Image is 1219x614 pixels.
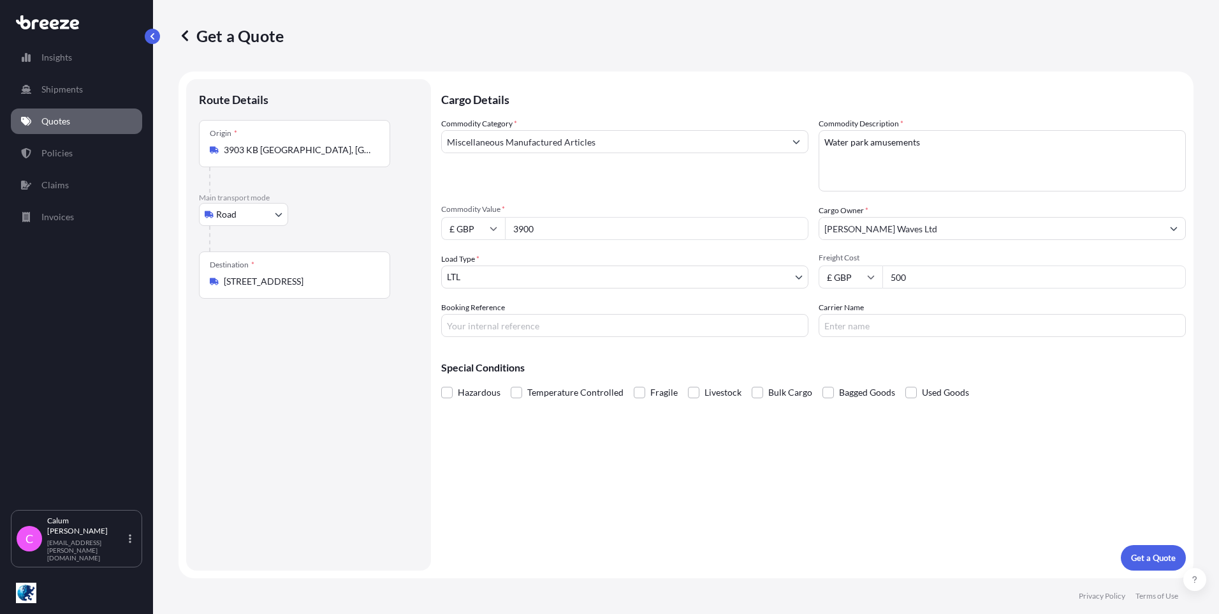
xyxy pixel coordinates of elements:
a: Invoices [11,204,142,230]
span: Bulk Cargo [768,383,812,402]
span: C [26,532,33,545]
a: Privacy Policy [1079,591,1125,601]
img: organization-logo [16,583,36,603]
span: Commodity Value [441,204,808,214]
span: Freight Cost [819,253,1186,263]
span: Fragile [650,383,678,402]
span: Hazardous [458,383,500,402]
p: Get a Quote [179,26,284,46]
a: Policies [11,140,142,166]
a: Shipments [11,77,142,102]
span: Used Goods [922,383,969,402]
button: LTL [441,266,808,288]
p: Main transport mode [199,193,418,203]
span: LTL [447,271,460,283]
input: Select a commodity type [442,130,785,153]
span: Livestock [704,383,741,402]
button: Show suggestions [1162,217,1185,240]
p: [EMAIL_ADDRESS][PERSON_NAME][DOMAIN_NAME] [47,539,126,562]
label: Cargo Owner [819,204,868,217]
input: Your internal reference [441,314,808,337]
span: Load Type [441,253,479,266]
input: Type amount [505,217,808,240]
span: Temperature Controlled [527,383,624,402]
label: Commodity Description [819,117,903,130]
label: Carrier Name [819,301,864,314]
div: Destination [210,260,254,270]
label: Booking Reference [441,301,505,314]
p: Shipments [41,83,83,96]
span: Road [216,208,237,221]
input: Enter amount [882,266,1186,288]
a: Quotes [11,109,142,134]
p: Claims [41,179,69,191]
p: Route Details [199,92,268,107]
button: Get a Quote [1121,545,1186,571]
a: Terms of Use [1135,591,1178,601]
input: Enter name [819,314,1186,337]
p: Insights [41,51,72,64]
p: Policies [41,147,73,160]
button: Select transport [199,203,288,226]
p: Get a Quote [1131,551,1176,564]
a: Insights [11,45,142,70]
input: Origin [224,144,374,156]
textarea: Water park amusements [819,130,1186,191]
p: Special Conditions [441,363,1186,373]
p: Invoices [41,211,74,223]
input: Destination [224,275,374,288]
p: Cargo Details [441,79,1186,117]
label: Commodity Category [441,117,517,130]
a: Claims [11,172,142,198]
p: Calum [PERSON_NAME] [47,516,126,536]
input: Full name [819,217,1162,240]
div: Origin [210,128,237,139]
p: Quotes [41,115,70,128]
span: Bagged Goods [839,383,895,402]
button: Show suggestions [785,130,808,153]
